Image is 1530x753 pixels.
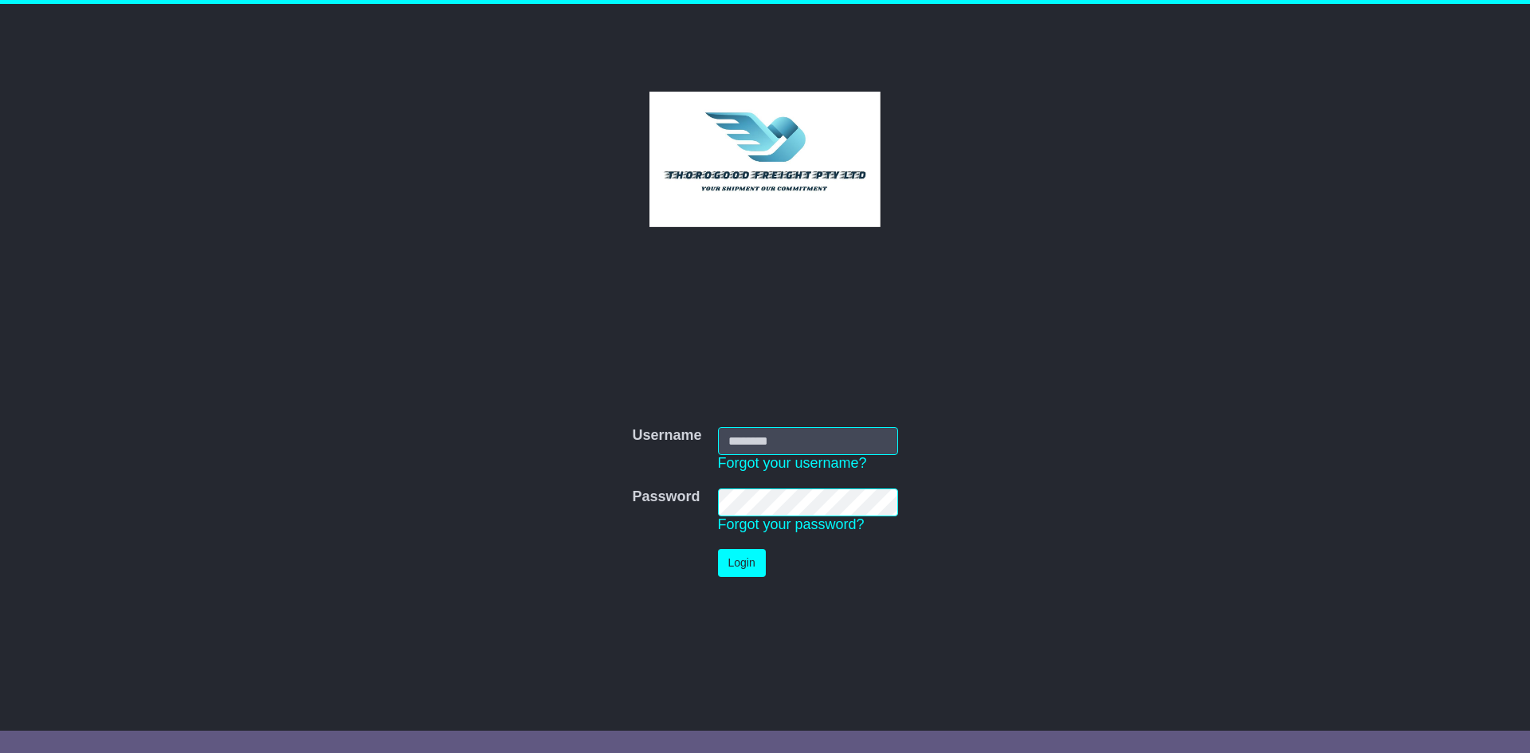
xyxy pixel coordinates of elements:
[718,516,865,532] a: Forgot your password?
[649,92,881,227] img: Thorogood Freight Pty Ltd
[718,455,867,471] a: Forgot your username?
[632,427,701,445] label: Username
[718,549,766,577] button: Login
[632,488,700,506] label: Password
